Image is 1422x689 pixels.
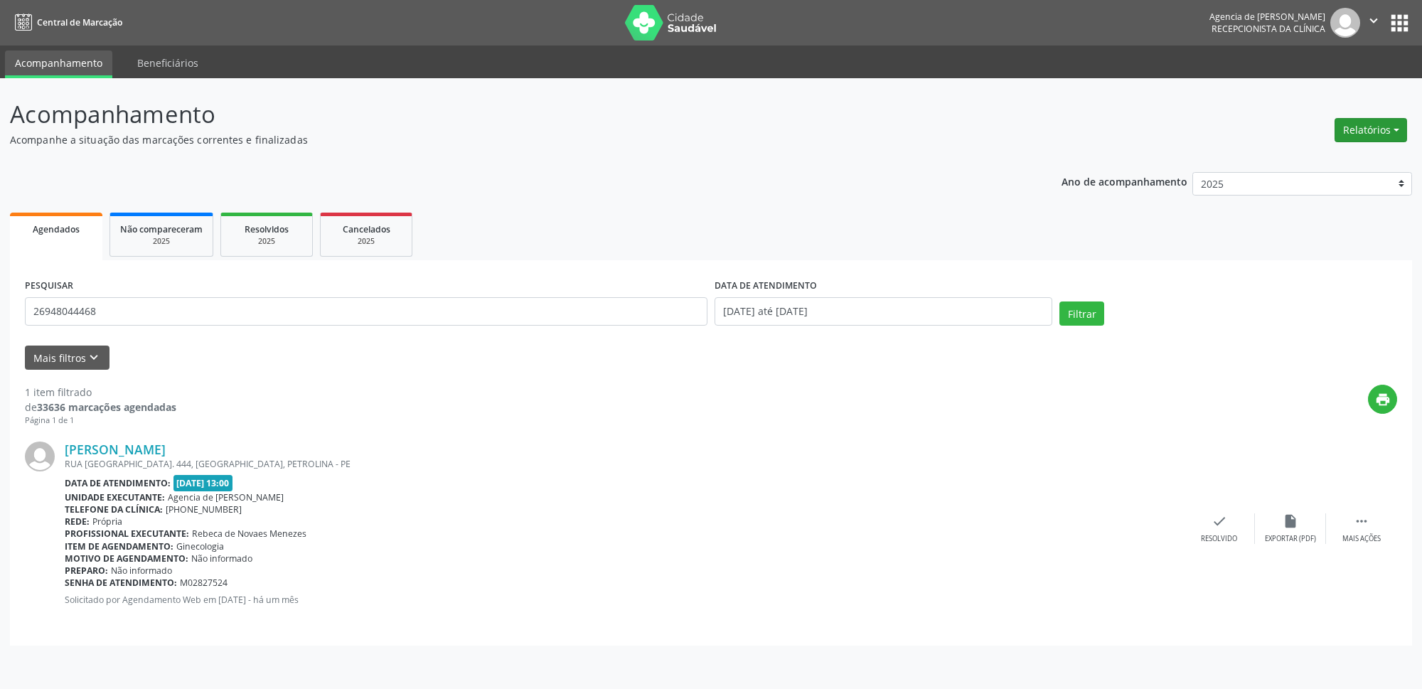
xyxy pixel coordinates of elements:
b: Item de agendamento: [65,540,173,552]
button: Mais filtroskeyboard_arrow_down [25,346,109,370]
div: Página 1 de 1 [25,415,176,427]
button: Relatórios [1335,118,1407,142]
span: Recepcionista da clínica [1212,23,1325,35]
a: Beneficiários [127,50,208,75]
span: Resolvidos [245,223,289,235]
img: img [1330,8,1360,38]
strong: 33636 marcações agendadas [37,400,176,414]
div: Resolvido [1201,534,1237,544]
a: Central de Marcação [10,11,122,34]
span: M02827524 [180,577,228,589]
span: Não informado [111,565,172,577]
button: print [1368,385,1397,414]
label: DATA DE ATENDIMENTO [715,275,817,297]
div: 2025 [120,236,203,247]
i: check [1212,513,1227,529]
button: apps [1387,11,1412,36]
div: Agencia de [PERSON_NAME] [1209,11,1325,23]
span: [DATE] 13:00 [173,475,233,491]
span: Central de Marcação [37,16,122,28]
div: 2025 [331,236,402,247]
span: Cancelados [343,223,390,235]
img: img [25,442,55,471]
button:  [1360,8,1387,38]
b: Unidade executante: [65,491,165,503]
span: Não informado [191,552,252,565]
p: Acompanhamento [10,97,991,132]
div: de [25,400,176,415]
span: Não compareceram [120,223,203,235]
p: Solicitado por Agendamento Web em [DATE] - há um mês [65,594,1184,606]
p: Acompanhe a situação das marcações correntes e finalizadas [10,132,991,147]
div: 1 item filtrado [25,385,176,400]
b: Data de atendimento: [65,477,171,489]
span: Ginecologia [176,540,224,552]
a: Acompanhamento [5,50,112,78]
input: Nome, código do beneficiário ou CPF [25,297,707,326]
b: Telefone da clínica: [65,503,163,516]
b: Motivo de agendamento: [65,552,188,565]
div: 2025 [231,236,302,247]
span: [PHONE_NUMBER] [166,503,242,516]
i: keyboard_arrow_down [86,350,102,365]
span: Própria [92,516,122,528]
b: Preparo: [65,565,108,577]
button: Filtrar [1059,301,1104,326]
i: insert_drive_file [1283,513,1298,529]
label: PESQUISAR [25,275,73,297]
b: Rede: [65,516,90,528]
div: RUA [GEOGRAPHIC_DATA]. 444, [GEOGRAPHIC_DATA], PETROLINA - PE [65,458,1184,470]
span: Agencia de [PERSON_NAME] [168,491,284,503]
b: Senha de atendimento: [65,577,177,589]
span: Agendados [33,223,80,235]
p: Ano de acompanhamento [1062,172,1187,190]
div: Exportar (PDF) [1265,534,1316,544]
a: [PERSON_NAME] [65,442,166,457]
input: Selecione um intervalo [715,297,1052,326]
i:  [1354,513,1369,529]
span: Rebeca de Novaes Menezes [192,528,306,540]
i:  [1366,13,1381,28]
i: print [1375,392,1391,407]
div: Mais ações [1342,534,1381,544]
b: Profissional executante: [65,528,189,540]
